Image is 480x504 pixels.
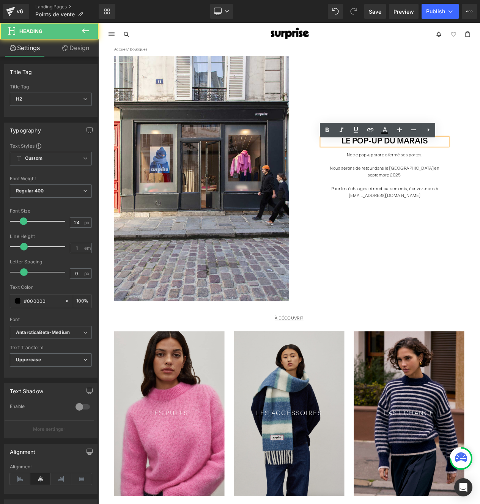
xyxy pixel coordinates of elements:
[31,10,37,17] a: Recherche
[269,139,420,148] h2: Le Pop-up dU MARAIS
[84,220,91,225] span: px
[328,4,343,19] button: Undo
[10,84,92,90] div: Title Tag
[35,11,75,17] span: Points de vente
[10,317,92,322] div: Font
[389,4,419,19] a: Preview
[16,329,70,336] i: AntarcticaBeta-Medium
[84,246,91,250] span: em
[462,4,477,19] button: More
[10,384,43,394] div: Text Shadow
[24,297,61,305] input: Color
[422,4,459,19] button: Publish
[269,172,420,188] p: Nous serons de retour dans le [GEOGRAPHIC_DATA] en septembre 2025.
[33,426,63,433] p: More settings
[10,176,92,181] div: Font Weight
[10,259,92,265] div: Letter Spacing
[346,4,361,19] button: Redo
[3,4,29,19] a: v6
[10,234,92,239] div: Line Height
[10,285,92,290] div: Text Color
[441,10,447,17] a: Ouvrir le panier
[15,6,25,16] div: v6
[10,65,32,75] div: Title Tag
[19,30,35,35] a: Accueil
[369,8,381,16] span: Save
[12,11,19,16] button: Ouvrir la navigation
[426,8,445,14] span: Publish
[19,29,440,36] p: / Boutiques
[16,357,41,362] b: Uppercase
[16,96,22,102] b: H2
[454,478,472,496] div: Open Intercom Messenger
[35,4,99,10] a: Landing Pages
[10,345,92,350] div: Text Transform
[10,464,92,469] div: Alignment
[393,8,414,16] span: Preview
[10,208,92,214] div: Font Size
[269,155,420,163] p: Notre pop-up store a fermé ses portes.
[269,196,420,212] p: Pour les échanges et remboursements, écrivez-nous à [EMAIL_ADDRESS][DOMAIN_NAME]
[73,295,91,308] div: %
[19,28,42,34] span: Heading
[99,4,115,19] a: New Library
[10,123,41,134] div: Typography
[10,403,68,411] div: Enable
[10,143,92,149] div: Text Styles
[199,1,260,24] img: Surprise-paris
[51,39,100,57] a: Design
[84,271,91,276] span: px
[25,155,42,162] b: Custom
[16,188,44,194] b: Regular 400
[10,444,36,455] div: Alignment
[5,420,94,438] button: More settings
[212,353,247,359] u: À DÉCOUVRIR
